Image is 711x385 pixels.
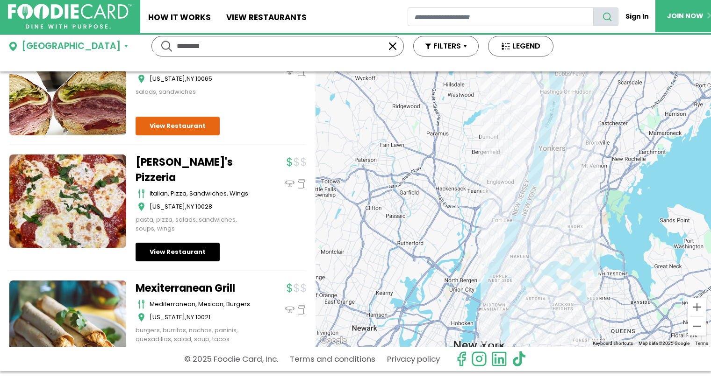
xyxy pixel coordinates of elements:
button: LEGEND [488,36,553,56]
a: View Restaurant [136,243,220,261]
button: Keyboard shortcuts [593,340,633,347]
div: , [150,74,252,84]
div: burgers, burritos, nachos, paninis, quesadillas, salad, soup, tacos [136,326,252,344]
div: , [150,202,252,211]
div: salads, sandwiches [136,87,252,97]
img: map_icon.svg [138,313,145,322]
a: Terms [695,341,708,346]
button: Zoom out [688,317,706,336]
a: View Restaurant [136,117,220,135]
img: pickup_icon.svg [297,67,306,76]
span: NY [187,202,194,211]
button: FILTERS [413,36,479,56]
div: , [150,313,252,322]
a: [PERSON_NAME]'s Pizzeria [136,154,252,185]
span: 10065 [195,74,212,83]
img: linkedin.svg [491,351,507,367]
img: Google [318,335,349,347]
a: Privacy policy [387,351,440,367]
img: cutlery_icon.svg [138,300,145,309]
img: tiktok.svg [511,351,527,367]
span: NY [187,313,194,322]
img: dinein_icon.svg [285,305,294,315]
div: Mediterranean, Mexican, Burgers [150,300,252,309]
img: FoodieCard; Eat, Drink, Save, Donate [8,4,132,29]
svg: check us out on facebook [453,351,469,367]
p: © 2025 Foodie Card, Inc. [184,351,278,367]
img: dinein_icon.svg [285,67,294,76]
img: cutlery_icon.svg [138,189,145,198]
span: 10028 [195,202,212,211]
span: [US_STATE] [150,313,185,322]
img: pickup_icon.svg [297,305,306,315]
div: pasta, pizza, salads, sandwiches, soups, wings [136,215,252,233]
span: [US_STATE] [150,74,185,83]
input: restaurant search [408,7,594,26]
button: [GEOGRAPHIC_DATA] [9,40,128,53]
a: Terms and conditions [290,351,375,367]
a: Mexiterranean Grill [136,280,252,296]
span: NY [187,74,194,83]
div: [GEOGRAPHIC_DATA] [22,40,121,53]
img: map_icon.svg [138,74,145,84]
img: dinein_icon.svg [285,179,294,189]
span: [US_STATE] [150,202,185,211]
span: Map data ©2025 Google [639,341,689,346]
a: Sign In [618,7,655,26]
span: 10021 [195,313,210,322]
div: italian, pizza, sandwiches, wings [150,189,252,198]
button: Zoom in [688,298,706,316]
img: pickup_icon.svg [297,179,306,189]
button: search [593,7,618,26]
img: map_icon.svg [138,202,145,211]
a: Open this area in Google Maps (opens a new window) [318,335,349,347]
